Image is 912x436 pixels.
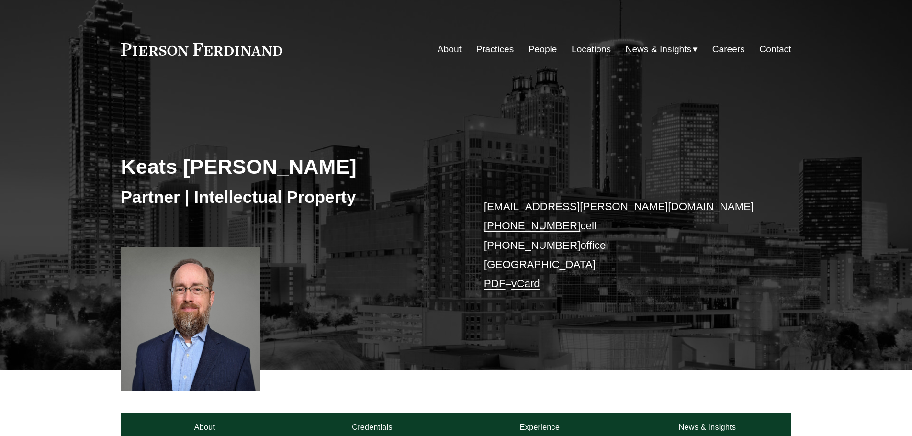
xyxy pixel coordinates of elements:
[121,187,456,208] h3: Partner | Intellectual Property
[484,220,581,232] a: [PHONE_NUMBER]
[572,40,611,58] a: Locations
[759,40,791,58] a: Contact
[484,239,581,251] a: [PHONE_NUMBER]
[529,40,557,58] a: People
[438,40,462,58] a: About
[484,201,754,212] a: [EMAIL_ADDRESS][PERSON_NAME][DOMAIN_NAME]
[121,154,456,179] h2: Keats [PERSON_NAME]
[511,278,540,290] a: vCard
[484,278,506,290] a: PDF
[712,40,745,58] a: Careers
[626,40,698,58] a: folder dropdown
[476,40,514,58] a: Practices
[484,197,763,294] p: cell office [GEOGRAPHIC_DATA] –
[626,41,692,58] span: News & Insights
